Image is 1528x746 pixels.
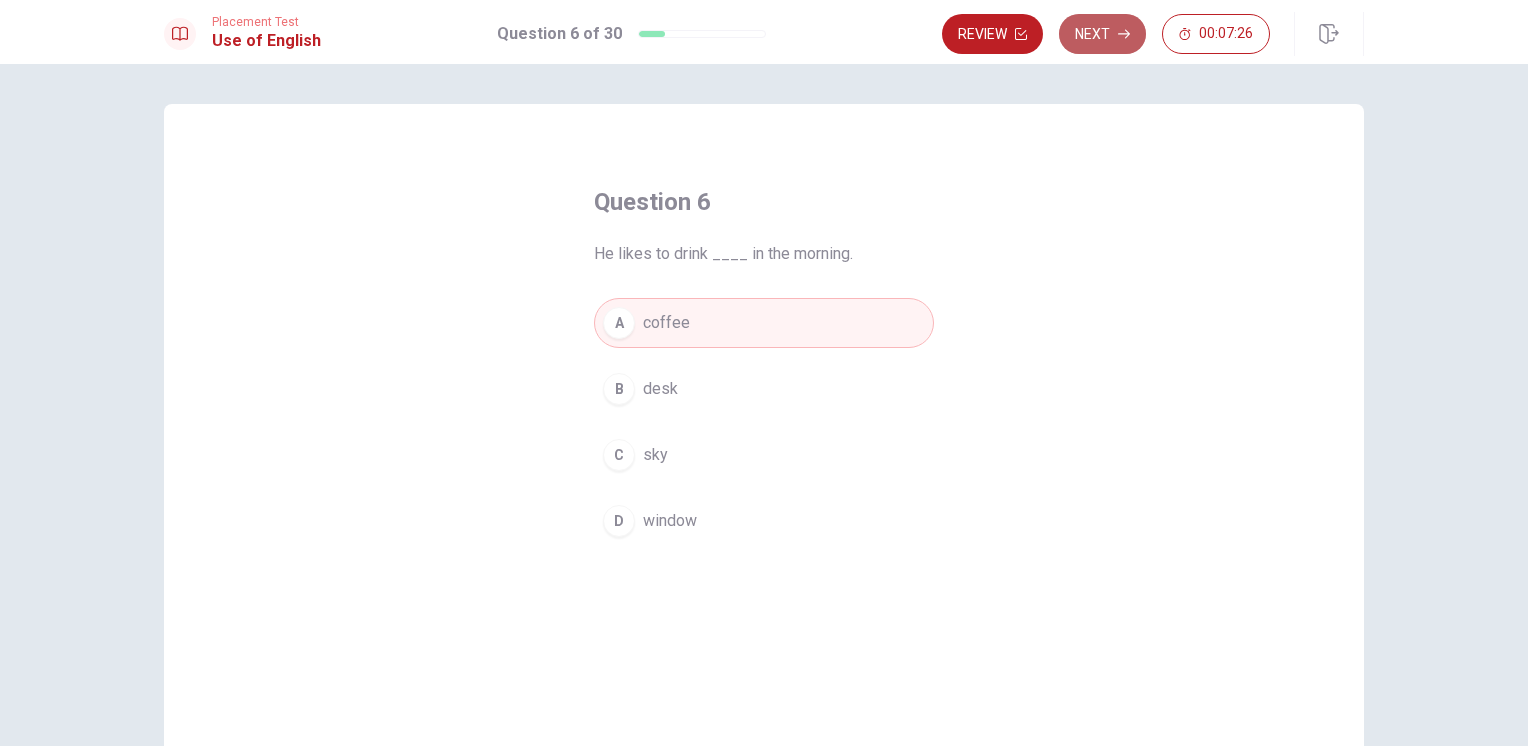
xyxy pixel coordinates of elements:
button: Review [942,14,1043,54]
div: D [603,505,635,537]
span: window [643,509,697,533]
div: A [603,307,635,339]
button: Dwindow [594,496,934,546]
span: He likes to drink ____ in the morning. [594,242,934,266]
span: 00:07:26 [1199,26,1253,42]
h1: Question 6 of 30 [497,22,622,46]
h1: Use of English [212,29,321,53]
div: B [603,373,635,405]
span: sky [643,443,668,467]
span: desk [643,377,678,401]
button: 00:07:26 [1162,14,1270,54]
button: Next [1059,14,1146,54]
span: coffee [643,311,690,335]
button: Bdesk [594,364,934,414]
button: Csky [594,430,934,480]
button: Acoffee [594,298,934,348]
span: Placement Test [212,15,321,29]
div: C [603,439,635,471]
h4: Question 6 [594,186,934,218]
